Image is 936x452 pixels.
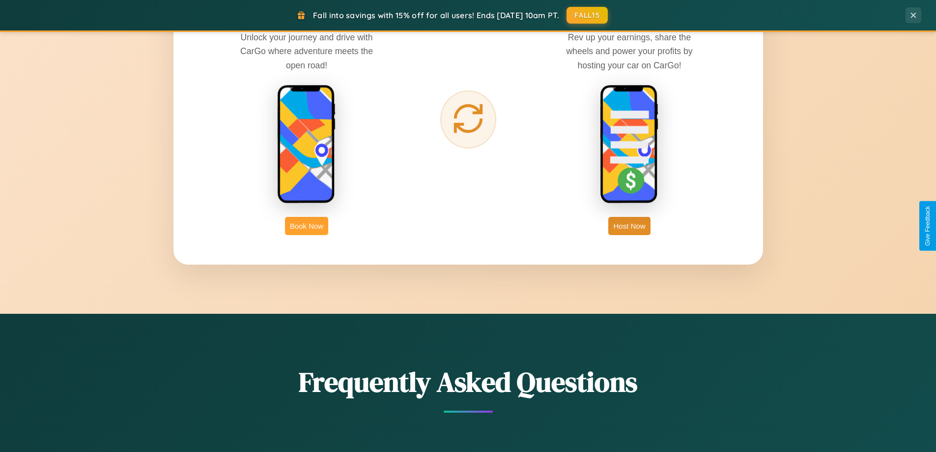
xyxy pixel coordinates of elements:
button: FALL15 [567,7,608,24]
span: Fall into savings with 15% off for all users! Ends [DATE] 10am PT. [313,10,559,20]
button: Host Now [608,217,650,235]
img: rent phone [277,85,336,205]
div: Give Feedback [924,206,931,246]
p: Rev up your earnings, share the wheels and power your profits by hosting your car on CarGo! [556,30,703,72]
img: host phone [600,85,659,205]
button: Book Now [285,217,328,235]
p: Unlock your journey and drive with CarGo where adventure meets the open road! [233,30,380,72]
h2: Frequently Asked Questions [173,363,763,401]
